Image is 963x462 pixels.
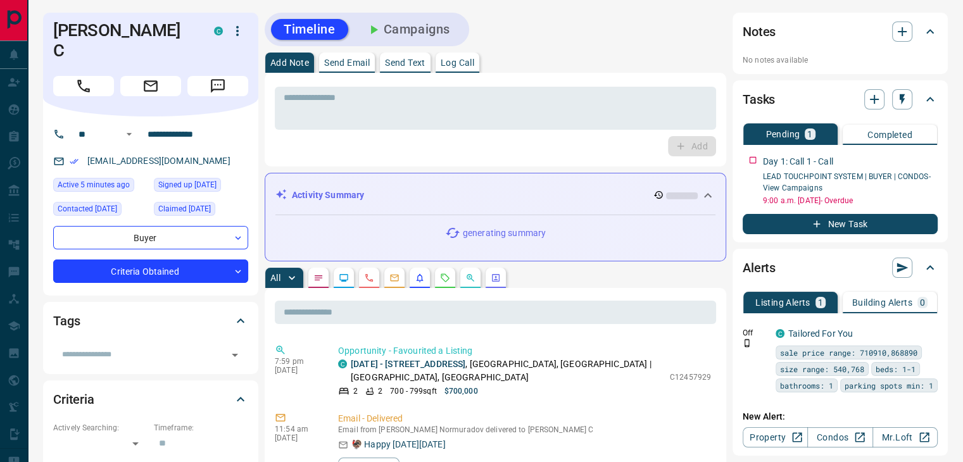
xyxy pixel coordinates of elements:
button: Open [226,346,244,364]
p: 2 [353,385,358,397]
h2: Tags [53,311,80,331]
p: 0 [920,298,925,307]
p: All [270,273,280,282]
h1: [PERSON_NAME] C [53,20,195,61]
div: Tags [53,306,248,336]
p: Activity Summary [292,189,364,202]
p: 2 [378,385,382,397]
div: Alerts [743,253,938,283]
span: Message [187,76,248,96]
svg: Notes [313,273,324,283]
span: parking spots min: 1 [845,379,933,392]
span: sale price range: 710910,868890 [780,346,917,359]
span: beds: 1-1 [876,363,916,375]
p: New Alert: [743,410,938,423]
div: condos.ca [214,27,223,35]
span: bathrooms: 1 [780,379,833,392]
span: size range: 540,768 [780,363,864,375]
a: [EMAIL_ADDRESS][DOMAIN_NAME] [87,156,230,166]
div: Activity Summary [275,184,715,207]
span: Contacted [DATE] [58,203,117,215]
div: condos.ca [776,329,784,338]
a: Property [743,427,808,447]
span: Signed up [DATE] [158,178,217,191]
p: Opportunity - Favourited a Listing [338,344,711,358]
p: 🦃 Happy [DATE][DATE] [351,438,446,451]
span: Call [53,76,114,96]
a: [DATE] - [STREET_ADDRESS] [351,359,465,369]
p: Timeframe: [154,422,248,434]
p: generating summary [463,227,546,240]
div: Tasks [743,84,938,115]
h2: Alerts [743,258,776,278]
div: Sat Jan 08 2022 [154,202,248,220]
p: [DATE] [275,434,319,442]
p: Send Email [324,58,370,67]
p: Building Alerts [852,298,912,307]
div: Sat Jan 08 2022 [154,178,248,196]
p: 1 [818,298,823,307]
a: Tailored For You [788,328,853,339]
p: 700 - 799 sqft [390,385,436,397]
div: Notes [743,16,938,47]
span: Claimed [DATE] [158,203,211,215]
svg: Emails [389,273,400,283]
p: Actively Searching: [53,422,148,434]
p: $700,000 [444,385,478,397]
h2: Criteria [53,389,94,409]
svg: Calls [364,273,374,283]
p: [DATE] [275,366,319,375]
span: Email [120,76,181,96]
p: Day 1: Call 1 - Call [763,155,833,168]
svg: Email Verified [70,157,79,166]
span: Active 5 minutes ago [58,178,130,191]
svg: Opportunities [465,273,475,283]
p: , [GEOGRAPHIC_DATA], [GEOGRAPHIC_DATA] | [GEOGRAPHIC_DATA], [GEOGRAPHIC_DATA] [351,358,664,384]
div: Criteria [53,384,248,415]
a: Condos [807,427,872,447]
button: New Task [743,214,938,234]
p: No notes available [743,54,938,66]
h2: Notes [743,22,776,42]
p: C12457929 [670,371,711,383]
p: Log Call [441,58,474,67]
svg: Agent Actions [491,273,501,283]
svg: Requests [440,273,450,283]
button: Open [122,127,137,142]
p: 9:00 a.m. [DATE] - Overdue [763,195,938,206]
div: condos.ca [338,359,347,368]
p: Listing Alerts [755,298,810,307]
p: Send Text [385,58,425,67]
p: 7:59 pm [275,357,319,366]
p: 11:54 am [275,425,319,434]
div: Buyer [53,226,248,249]
div: Mon Oct 13 2025 [53,202,148,220]
a: Mr.Loft [872,427,938,447]
p: Pending [765,130,800,139]
button: Campaigns [353,19,463,40]
p: Add Note [270,58,309,67]
button: Timeline [271,19,348,40]
p: Completed [867,130,912,139]
h2: Tasks [743,89,775,109]
svg: Push Notification Only [743,339,752,347]
svg: Listing Alerts [415,273,425,283]
a: LEAD TOUCHPOINT SYSTEM | BUYER | CONDOS- View Campaigns [763,172,931,192]
p: Email - Delivered [338,412,711,425]
p: 1 [807,130,812,139]
p: Off [743,327,768,339]
div: Tue Oct 14 2025 [53,178,148,196]
p: Email from [PERSON_NAME] Normuradov delivered to [PERSON_NAME] C [338,425,711,434]
div: Criteria Obtained [53,259,248,283]
svg: Lead Browsing Activity [339,273,349,283]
